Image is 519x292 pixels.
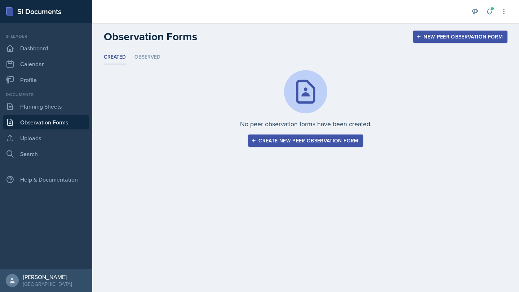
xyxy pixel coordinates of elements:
button: Create new peer observation form [248,134,363,147]
div: [GEOGRAPHIC_DATA] [23,280,72,288]
div: Create new peer observation form [253,138,358,143]
p: No peer observation forms have been created. [240,119,372,129]
button: New Peer Observation Form [413,31,507,43]
h2: Observation Forms [104,30,197,43]
a: Search [3,147,89,161]
a: Calendar [3,57,89,71]
div: Documents [3,91,89,98]
a: Uploads [3,131,89,145]
div: Si leader [3,33,89,40]
a: Observation Forms [3,115,89,129]
div: New Peer Observation Form [418,34,503,40]
li: Created [104,50,126,64]
a: Planning Sheets [3,99,89,114]
div: Help & Documentation [3,172,89,187]
div: [PERSON_NAME] [23,273,72,280]
li: Observed [134,50,160,64]
a: Dashboard [3,41,89,55]
a: Profile [3,73,89,87]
